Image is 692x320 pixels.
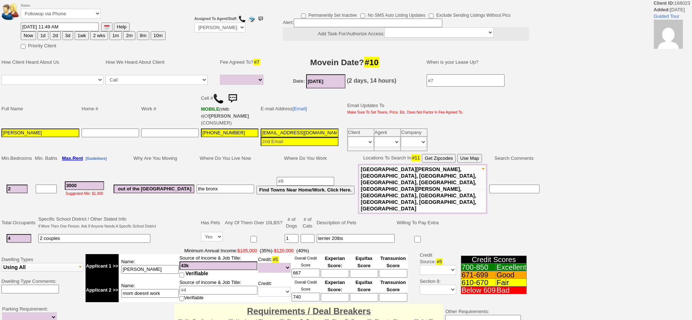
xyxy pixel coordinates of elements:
td: Source of Income & Job Title: Verifiable [179,278,258,302]
font: Transunion Score [380,280,406,292]
input: #2 [7,234,31,243]
a: [Guidelines] [86,155,107,161]
center: Add Task For/Authorize Access: [283,27,529,41]
td: 671-699 [461,271,496,279]
button: Using All [1,263,83,272]
h3: Movein Date? [271,56,418,69]
input: #8 [197,185,254,193]
input: 2nd Email [261,137,339,146]
input: #7 [427,74,505,87]
input: Ask Customer: Do You Know Your Overall Credit Score [292,293,320,301]
b: Max. [62,155,83,161]
td: # of Dogs [284,215,300,231]
td: Total Occupants [0,215,37,231]
button: 1d [37,31,48,40]
img: call.png [213,93,224,104]
button: Get Zipcodes [422,154,456,163]
td: Full Name [0,90,80,127]
input: Ask Customer: Do You Know Your Overall Credit Score [292,269,320,277]
td: Good [496,271,527,279]
button: 10m [151,31,166,40]
input: #1 [7,185,28,193]
td: Any Of Them Over 10LBS? [224,215,284,231]
img: sms.png [257,15,264,23]
font: Requirements / Deal Breakers [247,306,371,316]
nobr: Locations To Search In [363,155,482,161]
img: d6ce41b5d71707fb182e180bc6f20fdf [654,20,683,49]
td: Source of Income & Job Title: [179,254,258,278]
b: (2 days, 14 hours) [347,78,396,84]
input: #6 [114,185,194,193]
a: Guided Tour [654,13,680,19]
font: Equifax Score [355,256,372,268]
td: Credit Source: Section 8: [409,246,457,303]
td: When is your Lease Up? [419,51,541,73]
font: Status: [21,3,101,17]
td: How Client Heard About Us [0,51,104,73]
button: 1wk [75,31,89,40]
td: Email Updates To [342,90,464,127]
td: E-mail Address [260,90,340,127]
td: Where Do You Live Now [195,153,255,164]
td: Below 609 [461,287,496,294]
input: #4 [179,261,257,270]
font: Make Sure To Set Towns, Price, Etc. Does Not Factor In Fee Agreed To. [347,110,463,114]
img: [calendar icon] [104,24,110,30]
button: 2d [50,31,61,40]
input: Ask Customer: Do You Know Your Experian Credit Score [321,293,349,302]
input: Priority Client [21,44,25,49]
b: Added: [654,7,670,12]
span: [GEOGRAPHIC_DATA][PERSON_NAME], [GEOGRAPHIC_DATA], [GEOGRAPHIC_DATA], [GEOGRAPHIC_DATA], [GEOGRAP... [361,166,476,212]
td: How We Heard About Client [104,51,216,73]
td: Excellent [496,264,527,271]
b: Assigned To Agent/Staff: [194,17,237,21]
input: #3 [65,181,104,190]
button: Use Map [457,154,482,163]
td: Min. Baths [34,153,58,164]
font: MOBILE [201,106,220,112]
button: 3d [62,31,73,40]
span: #7 [253,59,260,66]
td: Bad [496,287,527,294]
span: #5 [272,256,278,263]
span: Bedrooms [11,155,32,161]
input: Ask Customer: Do You Know Your Equifax Credit Score [350,293,378,302]
td: Client [348,129,374,137]
td: Home # [80,90,140,127]
font: Equifax Score [355,280,372,292]
input: Ask Customer: Do You Know Your Equifax Credit Score [350,269,378,278]
label: Priority Client [21,41,56,49]
td: 610-670 [461,279,496,287]
input: Ask Customer: Do You Know Your Transunion Credit Score [379,269,407,278]
td: Why Are You Moving [112,153,195,164]
td: Has Pets [200,215,224,231]
input: Permanently Set Inactive [301,13,306,18]
button: 2 wks [90,31,108,40]
span: - [86,248,408,254]
td: Company [401,129,427,137]
font: $105,000 [237,248,257,253]
input: Ask Customer: Do You Know Your Experian Credit Score [321,269,349,278]
td: Credit Scores [461,256,527,264]
td: Applicant 2 >> [86,278,119,302]
b: [Guidelines] [86,157,107,161]
img: people.png [2,4,24,20]
label: No SMS Auto Listing Updates [360,10,425,19]
b: T-Mobile USA, Inc. [201,106,230,119]
td: Min. [0,153,34,164]
td: Name: [119,254,179,278]
a: [Email] [292,106,307,111]
td: Applicant 1 >> [86,254,119,278]
td: Description of Pets [316,215,396,231]
td: Where Do You Work [255,153,356,164]
td: Willing To Pay Extra [396,215,440,231]
font: Suggested Min: $1,900 [66,191,103,195]
td: 700-850 [461,264,496,271]
td: Search Comments [487,153,541,164]
td: Fair [496,279,527,287]
font: Overall Credit Score [294,256,317,267]
span: #11 [411,154,421,161]
img: call.png [238,15,246,23]
input: #4 [179,286,257,295]
td: # of Cats [300,215,316,231]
